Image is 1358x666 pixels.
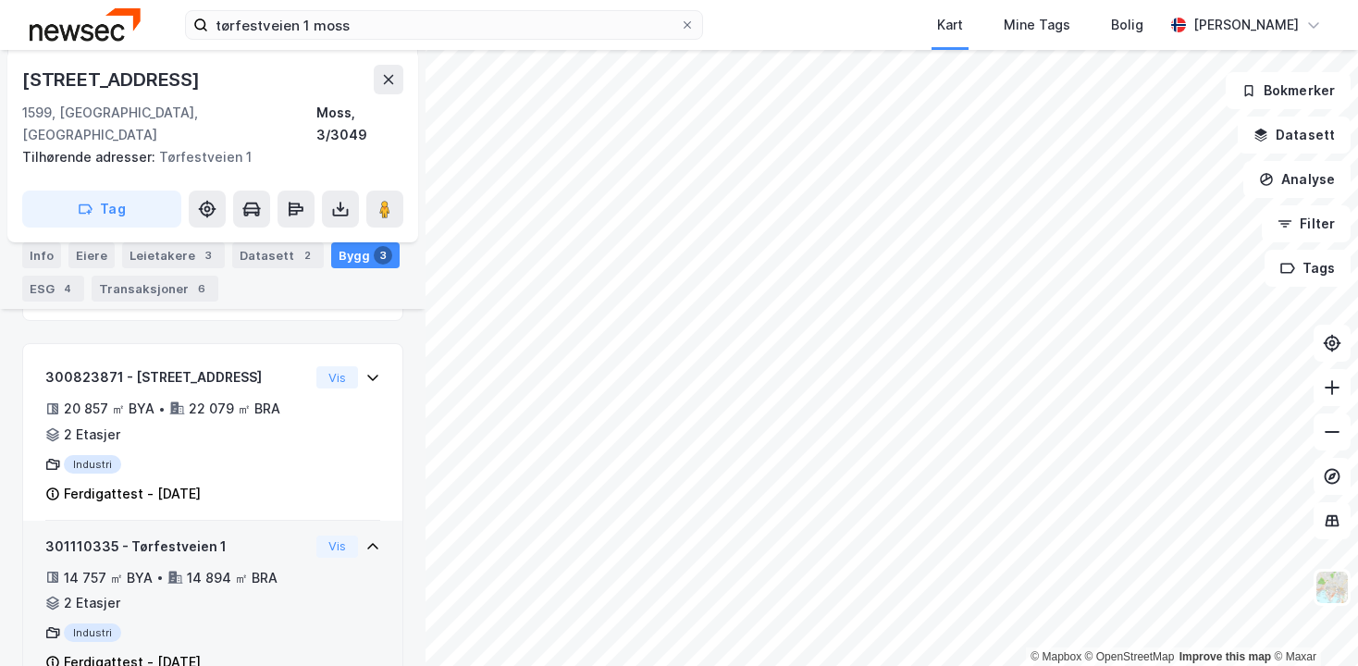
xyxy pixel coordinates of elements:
[1265,250,1351,287] button: Tags
[122,242,225,268] div: Leietakere
[1226,72,1351,109] button: Bokmerker
[64,398,154,420] div: 20 857 ㎡ BYA
[156,570,164,585] div: •
[208,11,680,39] input: Søk på adresse, matrikkel, gårdeiere, leietakere eller personer
[1085,650,1175,663] a: OpenStreetMap
[1243,161,1351,198] button: Analyse
[30,8,141,41] img: newsec-logo.f6e21ccffca1b3a03d2d.png
[1238,117,1351,154] button: Datasett
[22,191,181,228] button: Tag
[1265,577,1358,666] iframe: Chat Widget
[1031,650,1081,663] a: Mapbox
[45,536,309,558] div: 301110335 - Tørfestveien 1
[331,242,400,268] div: Bygg
[374,246,392,265] div: 3
[316,102,403,146] div: Moss, 3/3049
[199,246,217,265] div: 3
[92,276,218,302] div: Transaksjoner
[1265,577,1358,666] div: Kontrollprogram for chat
[22,102,316,146] div: 1599, [GEOGRAPHIC_DATA], [GEOGRAPHIC_DATA]
[22,146,389,168] div: Tørfestveien 1
[1193,14,1299,36] div: [PERSON_NAME]
[192,279,211,298] div: 6
[316,536,358,558] button: Vis
[187,567,278,589] div: 14 894 ㎡ BRA
[64,424,120,446] div: 2 Etasjer
[1004,14,1070,36] div: Mine Tags
[1179,650,1271,663] a: Improve this map
[64,483,201,505] div: Ferdigattest - [DATE]
[22,65,204,94] div: [STREET_ADDRESS]
[1111,14,1143,36] div: Bolig
[937,14,963,36] div: Kart
[189,398,280,420] div: 22 079 ㎡ BRA
[64,592,120,614] div: 2 Etasjer
[316,366,358,388] button: Vis
[232,242,324,268] div: Datasett
[298,246,316,265] div: 2
[45,366,309,388] div: 300823871 - [STREET_ADDRESS]
[22,149,159,165] span: Tilhørende adresser:
[158,401,166,416] div: •
[1262,205,1351,242] button: Filter
[68,242,115,268] div: Eiere
[22,276,84,302] div: ESG
[1315,570,1350,605] img: Z
[58,279,77,298] div: 4
[64,567,153,589] div: 14 757 ㎡ BYA
[22,242,61,268] div: Info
